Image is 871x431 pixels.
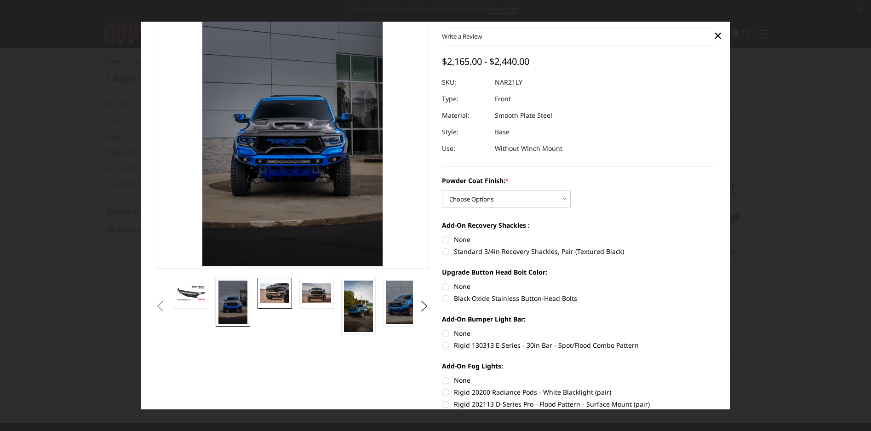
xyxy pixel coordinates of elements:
[442,361,716,371] label: Add-On Fog Lights:
[442,176,716,185] label: Powder Coat Finish:
[825,387,871,431] iframe: Chat Widget
[711,29,725,43] a: Close
[442,107,488,124] dt: Material:
[218,281,247,324] img: 2021-2024 Ram 1500 TRX - Freedom Series - Base Front Bumper (non-winch)
[177,285,206,301] img: 2021-2024 Ram 1500 TRX - Freedom Series - Base Front Bumper (non-winch)
[442,340,716,350] label: Rigid 130313 E-Series - 30in Bar - Spot/Flood Combo Pattern
[442,328,716,338] label: None
[442,375,716,385] label: None
[442,220,716,230] label: Add-On Recovery Shackles :
[442,293,716,303] label: Black Oxide Stainless Button-Head Bolts
[442,399,716,409] label: Rigid 202113 D-Series Pro - Flood Pattern - Surface Mount (pair)
[302,284,331,303] img: 2021-2024 Ram 1500 TRX - Freedom Series - Base Front Bumper (non-winch)
[442,282,716,291] label: None
[495,140,562,157] dd: Without Winch Mount
[714,26,722,46] span: ×
[442,140,488,157] dt: Use:
[260,284,289,303] img: 2021-2024 Ram 1500 TRX - Freedom Series - Base Front Bumper (non-winch)
[154,299,167,313] button: Previous
[442,387,716,397] label: Rigid 20200 Radiance Pods - White Blacklight (pair)
[495,74,522,91] dd: NAR21LY
[344,281,373,332] img: 2021-2024 Ram 1500 TRX - Freedom Series - Base Front Bumper (non-winch)
[495,107,552,124] dd: Smooth Plate Steel
[495,124,510,140] dd: Base
[418,299,431,313] button: Next
[442,247,716,256] label: Standard 3/4in Recovery Shackles, Pair (Textured Black)
[442,91,488,107] dt: Type:
[442,32,482,40] a: Write a Review
[442,124,488,140] dt: Style:
[386,281,415,324] img: 2021-2024 Ram 1500 TRX - Freedom Series - Base Front Bumper (non-winch)
[442,55,529,68] span: $2,165.00 - $2,440.00
[442,314,716,324] label: Add-On Bumper Light Bar:
[442,74,488,91] dt: SKU:
[495,91,511,107] dd: Front
[442,267,716,277] label: Upgrade Button Head Bolt Color:
[442,235,716,244] label: None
